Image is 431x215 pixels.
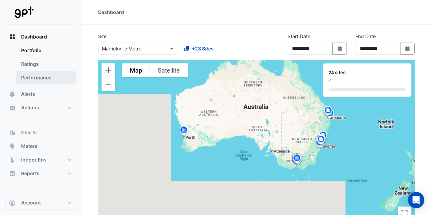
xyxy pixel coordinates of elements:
[98,9,124,16] div: Dashboard
[8,5,39,19] img: Company Logo
[315,134,326,146] img: site-pin.svg
[408,192,424,208] div: Open Intercom Messenger
[5,87,76,101] button: Alerts
[323,105,334,117] img: site-pin.svg
[16,44,76,57] a: Portfolio
[324,108,335,120] img: site-pin.svg
[292,154,303,166] img: site-pin.svg
[9,104,16,111] app-icon: Actions
[192,45,214,52] span: +23 Sites
[178,125,189,137] img: site-pin.svg
[5,30,76,44] button: Dashboard
[314,134,325,145] img: site-pin.svg
[21,170,40,177] span: Reports
[5,101,76,114] button: Actions
[318,130,328,142] img: site-pin.svg
[21,156,47,163] span: Indoor Env
[5,196,76,210] button: Account
[180,43,218,55] button: +23 Sites
[5,126,76,139] button: Charts
[328,69,405,76] div: 24 sites
[21,33,47,40] span: Dashboard
[21,104,39,111] span: Actions
[293,153,304,165] img: site-pin.svg
[21,129,37,136] span: Charts
[355,33,375,40] label: End Date
[102,63,115,77] button: Zoom in
[9,91,16,97] app-icon: Alerts
[404,46,411,51] fa-icon: Select Date
[5,139,76,153] button: Meters
[9,143,16,150] app-icon: Meters
[122,63,150,77] button: Show street map
[21,143,37,150] span: Meters
[21,91,35,97] span: Alerts
[291,153,302,165] img: site-pin.svg
[328,77,405,84] div: ?
[16,57,76,71] a: Ratings
[5,167,76,180] button: Reports
[337,46,343,51] fa-icon: Select Date
[16,71,76,85] a: Performance
[9,170,16,177] app-icon: Reports
[9,129,16,136] app-icon: Charts
[21,199,41,206] span: Account
[150,63,188,77] button: Show satellite imagery
[9,33,16,40] app-icon: Dashboard
[5,153,76,167] button: Indoor Env
[98,33,107,40] label: Site
[288,33,310,40] label: Start Date
[9,156,16,163] app-icon: Indoor Env
[5,44,76,87] div: Dashboard
[102,77,115,91] button: Zoom out
[314,137,325,149] img: site-pin.svg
